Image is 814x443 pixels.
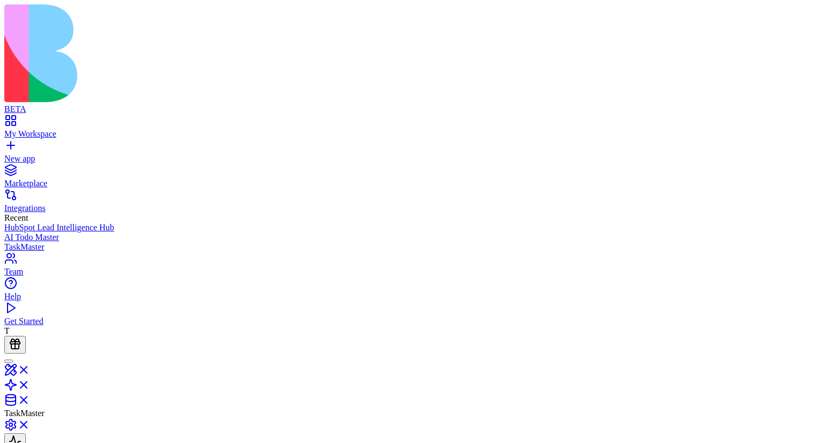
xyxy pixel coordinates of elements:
a: Team [4,257,810,277]
a: TaskMaster [4,242,810,252]
a: New app [4,144,810,164]
a: HubSpot Lead Intelligence Hub [4,223,810,233]
a: AI Todo Master [4,233,810,242]
a: Help [4,282,810,301]
img: logo [4,4,437,102]
div: Team [4,267,810,277]
a: Marketplace [4,169,810,188]
a: BETA [4,95,810,114]
div: Help [4,292,810,301]
div: BETA [4,104,810,114]
a: Get Started [4,307,810,326]
div: My Workspace [4,129,810,139]
span: Recent [4,213,28,222]
div: Marketplace [4,179,810,188]
div: New app [4,154,810,164]
span: TaskMaster [4,409,44,418]
div: Get Started [4,317,810,326]
a: Integrations [4,194,810,213]
a: My Workspace [4,119,810,139]
div: Integrations [4,203,810,213]
span: T [4,326,10,335]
